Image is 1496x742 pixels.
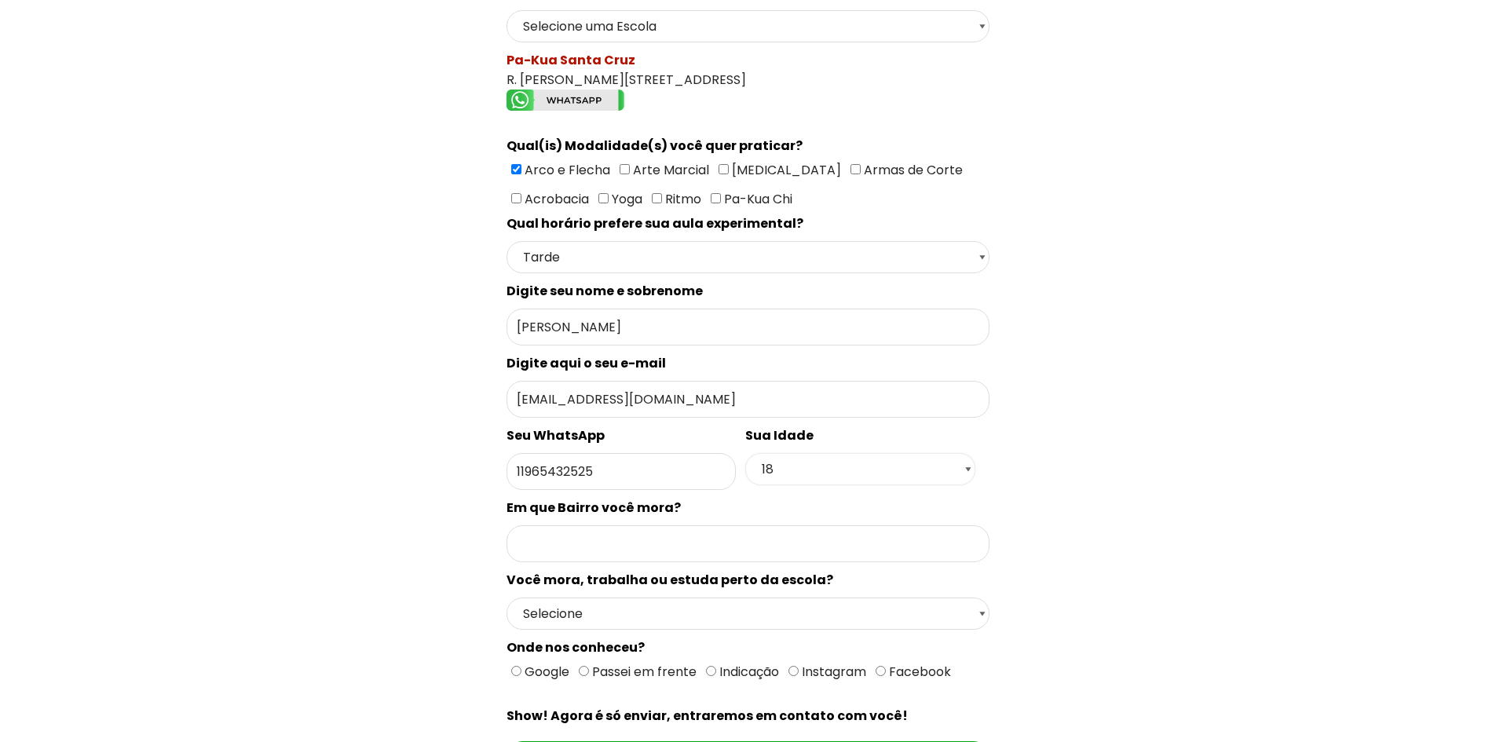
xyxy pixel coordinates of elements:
spam: Digite seu nome e sobrenome [507,282,703,300]
span: Arte Marcial [630,161,709,179]
input: Arte Marcial [620,164,630,174]
input: Acrobacia [511,193,521,203]
span: Facebook [886,663,951,681]
input: Arco e Flecha [511,164,521,174]
input: Pa-Kua Chi [711,193,721,203]
span: Indicação [716,663,779,681]
input: Instagram [788,666,799,676]
span: [MEDICAL_DATA] [729,161,841,179]
input: Indicação [706,666,716,676]
img: whatsapp [507,90,624,111]
input: Facebook [876,666,886,676]
span: Armas de Corte [861,161,963,179]
spam: Onde nos conheceu? [507,638,645,656]
spam: Sua Idade [745,426,814,444]
spam: Qual horário prefere sua aula experimental? [507,214,803,232]
spam: Digite aqui o seu e-mail [507,354,666,372]
spam: Show! Agora é só enviar, entraremos em contato com você! [507,707,908,725]
input: Passei em frente [579,666,589,676]
spam: Seu WhatsApp [507,426,605,444]
spam: Pa-Kua Santa Cruz [507,51,635,69]
span: Arco e Flecha [521,161,610,179]
span: Acrobacia [521,190,589,208]
span: Ritmo [662,190,701,208]
spam: Você mora, trabalha ou estuda perto da escola? [507,571,833,589]
span: Google [521,663,569,681]
input: [MEDICAL_DATA] [719,164,729,174]
input: Ritmo [652,193,662,203]
spam: Qual(is) Modalidade(s) você quer praticar? [507,137,803,155]
span: Pa-Kua Chi [721,190,792,208]
input: Armas de Corte [850,164,861,174]
input: Yoga [598,193,609,203]
div: R. [PERSON_NAME][STREET_ADDRESS] [507,50,989,116]
spam: Em que Bairro você mora? [507,499,681,517]
span: Instagram [799,663,866,681]
input: Google [511,666,521,676]
span: Passei em frente [589,663,697,681]
span: Yoga [609,190,642,208]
